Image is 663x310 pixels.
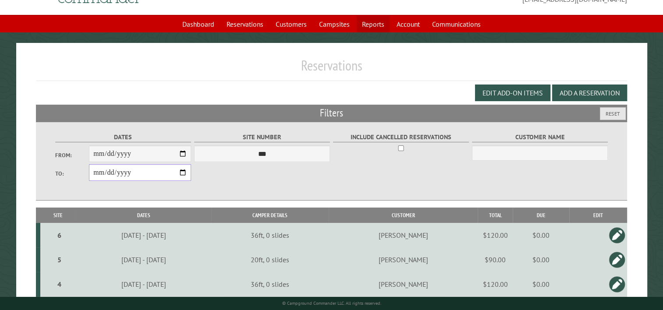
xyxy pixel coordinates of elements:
a: Reservations [221,16,269,32]
a: Customers [270,16,312,32]
div: [DATE] - [DATE] [78,280,210,289]
label: Site Number [194,132,330,142]
a: Dashboard [177,16,220,32]
th: Camper Details [211,208,329,223]
td: $90.00 [478,247,513,272]
th: Dates [76,208,211,223]
td: 36ft, 0 slides [211,272,329,296]
td: $120.00 [478,272,513,296]
th: Customer [329,208,478,223]
label: Dates [55,132,191,142]
div: 4 [44,280,74,289]
label: Include Cancelled Reservations [333,132,469,142]
a: Campsites [314,16,355,32]
div: [DATE] - [DATE] [78,255,210,264]
button: Add a Reservation [552,85,627,101]
a: Communications [427,16,486,32]
div: 6 [44,231,74,240]
th: Due [513,208,569,223]
td: 36ft, 0 slides [211,223,329,247]
h2: Filters [36,105,627,121]
td: 20ft, 0 slides [211,247,329,272]
td: $120.00 [478,223,513,247]
td: [PERSON_NAME] [329,223,478,247]
label: Customer Name [472,132,608,142]
td: [PERSON_NAME] [329,247,478,272]
button: Edit Add-on Items [475,85,550,101]
a: Reports [357,16,390,32]
th: Site [40,208,76,223]
a: Account [391,16,425,32]
td: $0.00 [513,247,569,272]
th: Edit [569,208,627,223]
td: $0.00 [513,272,569,296]
div: [DATE] - [DATE] [78,231,210,240]
small: © Campground Commander LLC. All rights reserved. [282,300,381,306]
label: From: [55,151,89,159]
th: Total [478,208,513,223]
td: [PERSON_NAME] [329,272,478,296]
h1: Reservations [36,57,627,81]
button: Reset [600,107,626,120]
td: $0.00 [513,223,569,247]
div: 5 [44,255,74,264]
label: To: [55,169,89,178]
